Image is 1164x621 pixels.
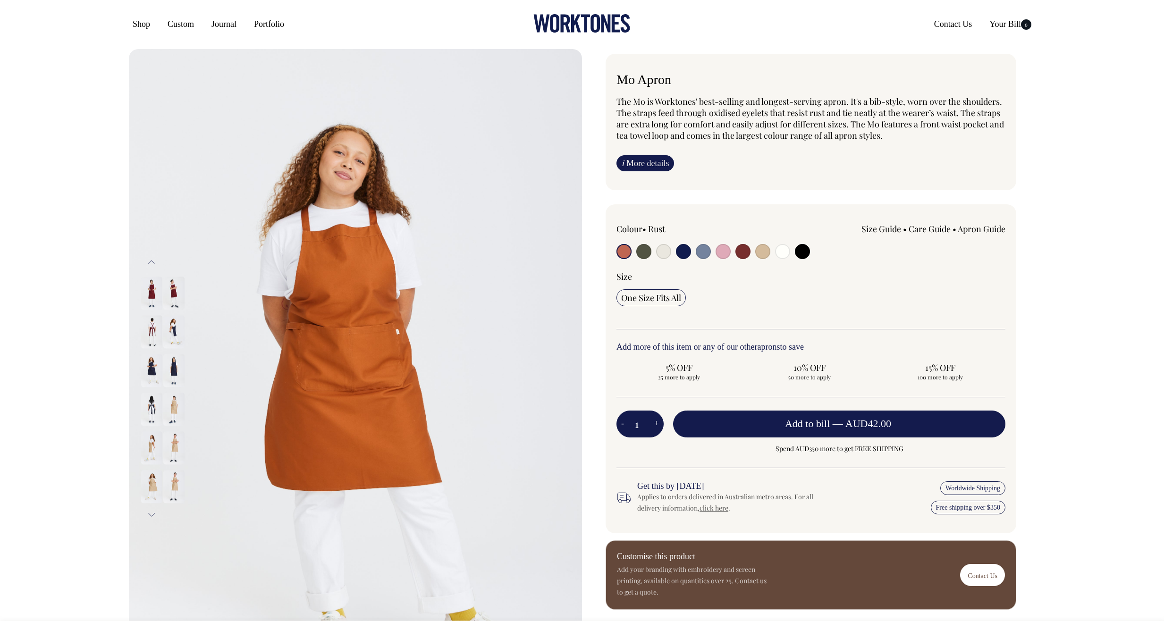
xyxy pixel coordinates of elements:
[141,354,162,387] img: dark-navy
[621,373,737,381] span: 25 more to apply
[621,362,737,373] span: 5% OFF
[960,564,1005,586] a: Contact Us
[616,343,1005,352] h6: Add more of this item or any of our other to save
[752,362,868,373] span: 10% OFF
[164,16,198,33] a: Custom
[141,431,162,464] img: khaki
[141,470,162,503] img: khaki
[163,393,185,426] img: khaki
[129,16,154,33] a: Shop
[861,223,901,235] a: Size Guide
[163,315,185,348] img: dark-navy
[1021,19,1031,30] span: 0
[141,315,162,348] img: burgundy
[163,354,185,387] img: dark-navy
[845,418,891,429] span: AUD42.00
[877,359,1003,384] input: 15% OFF 100 more to apply
[909,223,951,235] a: Care Guide
[649,415,664,434] button: +
[700,504,728,512] a: click here
[616,289,686,306] input: One Size Fits All
[617,564,768,598] p: Add your branding with embroidery and screen printing, available on quantities over 25. Contact u...
[882,362,998,373] span: 15% OFF
[637,482,829,491] h6: Get this by [DATE]
[621,292,681,303] span: One Size Fits All
[616,415,629,434] button: -
[673,411,1005,437] button: Add to bill —AUD42.00
[144,252,159,273] button: Previous
[616,223,772,235] div: Colour
[141,277,162,310] img: burgundy
[141,393,162,426] img: dark-navy
[637,491,829,514] div: Applies to orders delivered in Australian metro areas. For all delivery information, .
[747,359,872,384] input: 10% OFF 50 more to apply
[958,223,1005,235] a: Apron Guide
[930,16,976,33] a: Contact Us
[616,96,1004,141] span: The Mo is Worktones' best-selling and longest-serving apron. It's a bib-style, worn over the shou...
[903,223,907,235] span: •
[616,155,674,171] a: iMore details
[616,359,742,384] input: 5% OFF 25 more to apply
[882,373,998,381] span: 100 more to apply
[616,271,1005,282] div: Size
[616,73,1005,87] h1: Mo Apron
[617,552,768,562] h6: Customise this product
[673,443,1005,454] span: Spend AUD350 more to get FREE SHIPPING
[144,504,159,525] button: Next
[785,418,830,429] span: Add to bill
[752,373,868,381] span: 50 more to apply
[622,158,624,168] span: i
[953,223,956,235] span: •
[208,16,240,33] a: Journal
[757,342,780,352] a: aprons
[986,16,1035,33] a: Your Bill0
[163,431,185,464] img: khaki
[163,277,185,310] img: burgundy
[250,16,288,33] a: Portfolio
[163,470,185,503] img: khaki
[648,223,665,235] label: Rust
[833,418,894,429] span: —
[642,223,646,235] span: •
